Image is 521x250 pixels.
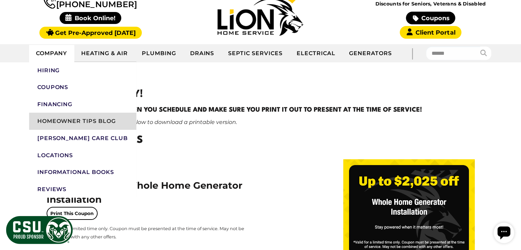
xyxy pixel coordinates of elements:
[47,180,243,205] span: Up to $2,025 off Whole Home Generator Installation
[221,45,289,62] a: Septic Services
[3,3,23,23] div: Open chat widget
[41,133,480,148] h2: Current Coupons
[400,26,461,39] a: Client Portal
[29,96,136,113] a: Financing
[60,12,122,24] span: Book Online!
[74,45,135,62] a: Heating & Air
[406,12,455,24] a: Coupons
[29,181,136,198] a: Reviews
[29,62,136,79] a: Hiring
[29,164,136,181] a: Informational Books
[5,215,74,245] img: CSU Sponsor Badge
[29,113,136,130] a: Homeowner Tips Blog
[41,119,237,125] em: Click the coupon of your choice below to download a printable version.
[29,45,75,62] a: Company
[29,147,136,164] a: Locations
[183,45,222,62] a: Drains
[41,105,480,115] h4: Mention your coupon when you schedule and make sure you print it out to present at the time of se...
[47,207,98,220] a: Print This Coupon
[290,45,343,62] a: Electrical
[29,130,136,147] a: [PERSON_NAME] Care Club
[347,1,514,6] span: Discounts for Seniors, Veterans & Disabled
[135,45,183,62] a: Plumbing
[39,27,142,39] a: Get Pre-Approved [DATE]
[399,44,426,62] div: |
[342,45,399,62] a: Generators
[47,226,244,239] span: *Valid for a limited time only. Coupon must be presented at the time of service. May not be combi...
[29,79,136,96] a: Coupons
